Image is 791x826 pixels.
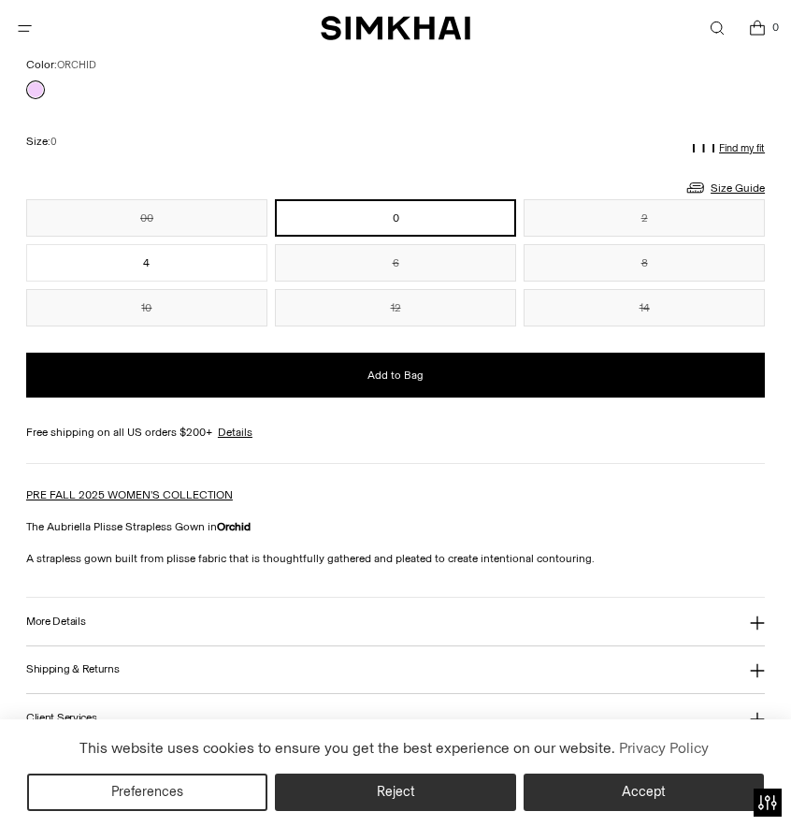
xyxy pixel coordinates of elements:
[738,9,776,48] a: Open cart modal
[26,598,765,645] button: More Details
[275,199,516,237] button: 0
[79,739,615,757] span: This website uses cookies to ensure you get the best experience on our website.
[615,734,711,762] a: Privacy Policy (opens in a new tab)
[26,488,233,501] a: PRE FALL 2025 WOMEN'S COLLECTION
[26,712,97,724] h3: Client Services
[26,694,765,742] button: Client Services
[26,663,120,675] h3: Shipping & Returns
[217,520,251,533] strong: Orchid
[275,244,516,282] button: 6
[275,774,515,811] button: Reject
[27,774,267,811] button: Preferences
[524,244,765,282] button: 8
[26,646,765,694] button: Shipping & Returns
[321,15,470,42] a: SIMKHAI
[26,133,57,151] label: Size:
[26,289,267,326] button: 10
[698,9,736,48] a: Open search modal
[524,289,765,326] button: 14
[524,774,764,811] button: Accept
[684,176,765,199] a: Size Guide
[367,368,424,384] span: Add to Bag
[275,289,516,326] button: 12
[767,19,784,36] span: 0
[218,424,252,441] a: Details
[26,550,765,567] p: A strapless gown built from plisse fabric that is thoughtfully gathered and pleated to create int...
[26,518,765,535] p: The Aubriella Plisse Strapless Gown in
[26,199,267,237] button: 00
[57,59,96,71] span: ORCHID
[26,616,85,628] h3: More Details
[524,199,765,237] button: 2
[50,136,57,148] span: 0
[26,353,765,398] button: Add to Bag
[26,244,267,282] button: 4
[26,424,765,441] div: Free shipping on all US orders $200+
[26,56,96,74] label: Color:
[6,9,44,48] button: Open menu modal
